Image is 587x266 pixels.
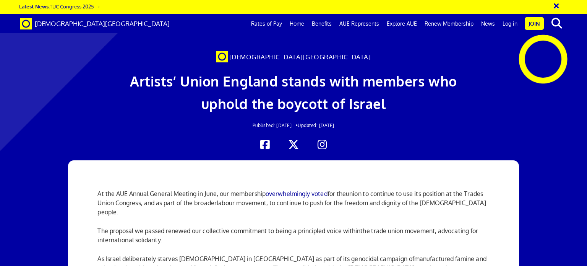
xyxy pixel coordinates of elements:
[477,14,499,33] a: News
[97,227,360,235] span: The proposal we passed renewed our collective commitment to being a principled voice within
[499,14,521,33] a: Log in
[97,190,483,207] span: union to continue to use its position at the Trades Union Congress, and as part of the broader
[97,190,265,197] span: At the AUE Annual General Meeting in June, our membership
[308,14,336,33] a: Benefits
[383,14,421,33] a: Explore AUE
[19,3,100,10] a: Latest News:TUC Congress 2025 →
[130,72,457,112] span: Artists’ Union England stands with members who uphold the boycott of Israel
[545,15,569,31] button: search
[97,255,414,263] span: As Israel deliberately starves [DEMOGRAPHIC_DATA] in [GEOGRAPHIC_DATA] as part of its genocidal c...
[247,14,286,33] a: Rates of Pay
[19,3,50,10] strong: Latest News:
[97,227,478,244] span: the trade union movement, advocating for international solidarity.
[15,14,175,33] a: Brand [DEMOGRAPHIC_DATA][GEOGRAPHIC_DATA]
[336,14,383,33] a: AUE Represents
[266,190,328,197] a: overwhelmingly voted
[35,20,170,28] span: [DEMOGRAPHIC_DATA][GEOGRAPHIC_DATA]
[229,53,371,61] span: [DEMOGRAPHIC_DATA][GEOGRAPHIC_DATA]
[525,17,544,30] a: Join
[253,122,298,128] span: Published: [DATE] •
[114,123,474,128] h2: Updated: [DATE]
[421,14,477,33] a: Renew Membership
[286,14,308,33] a: Home
[328,190,346,197] span: for the
[97,199,486,216] span: labour movement, to continue to push for the freedom and dignity of the [DEMOGRAPHIC_DATA] people.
